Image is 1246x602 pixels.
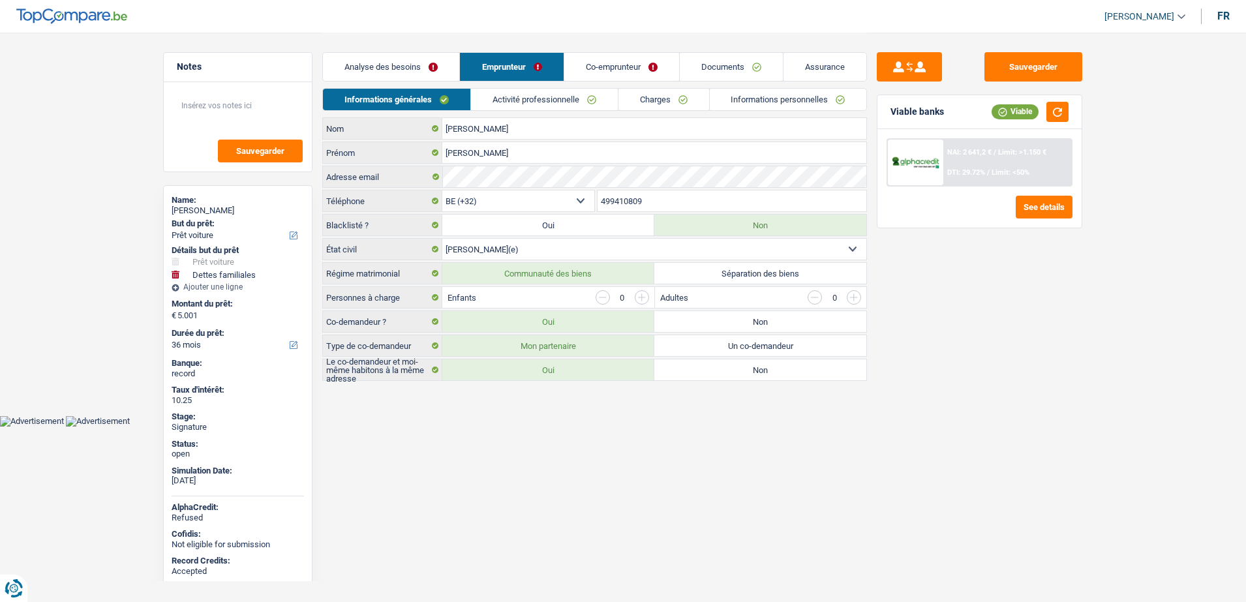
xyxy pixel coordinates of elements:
[654,335,866,356] label: Un co-demandeur
[172,282,304,292] div: Ajouter une ligne
[172,466,304,476] div: Simulation Date:
[1104,11,1174,22] span: [PERSON_NAME]
[654,359,866,380] label: Non
[1094,6,1185,27] a: [PERSON_NAME]
[660,293,688,302] label: Adultes
[323,166,442,187] label: Adresse email
[323,335,442,356] label: Type de co-demandeur
[172,245,304,256] div: Détails but du prêt
[172,529,304,539] div: Cofidis:
[998,148,1046,157] span: Limit: >1.150 €
[16,8,127,24] img: TopCompare Logo
[66,416,130,427] img: Advertisement
[323,53,459,81] a: Analyse des besoins
[236,147,284,155] span: Sauvegarder
[987,168,990,177] span: /
[172,385,304,395] div: Taux d'intérêt:
[710,89,867,110] a: Informations personnelles
[891,155,939,170] img: AlphaCredit
[564,53,679,81] a: Co-emprunteur
[323,359,442,380] label: Le co-demandeur et moi-même habitons à la même adresse
[172,539,304,550] div: Not eligible for submission
[172,218,301,229] label: But du prêt:
[323,190,442,211] label: Téléphone
[172,502,304,513] div: AlphaCredit:
[172,195,304,205] div: Name:
[172,412,304,422] div: Stage:
[442,263,654,284] label: Communauté des biens
[680,53,783,81] a: Documents
[992,168,1029,177] span: Limit: <50%
[616,293,628,302] div: 0
[994,148,996,157] span: /
[460,53,563,81] a: Emprunteur
[1217,10,1230,22] div: fr
[323,89,470,110] a: Informations générales
[172,566,304,577] div: Accepted
[654,263,866,284] label: Séparation des biens
[947,148,992,157] span: NAI: 2 641,2 €
[442,335,654,356] label: Mon partenaire
[172,299,301,309] label: Montant du prêt:
[890,106,944,117] div: Viable banks
[172,439,304,449] div: Status:
[323,263,442,284] label: Régime matrimonial
[172,358,304,369] div: Banque:
[323,215,442,235] label: Blacklisté ?
[984,52,1082,82] button: Sauvegarder
[1016,196,1072,218] button: See details
[783,53,866,81] a: Assurance
[172,395,304,406] div: 10.25
[172,513,304,523] div: Refused
[654,311,866,332] label: Non
[172,310,176,321] span: €
[172,328,301,339] label: Durée du prêt:
[992,104,1039,119] div: Viable
[323,239,442,260] label: État civil
[323,142,442,163] label: Prénom
[172,422,304,432] div: Signature
[598,190,867,211] input: 401020304
[442,215,654,235] label: Oui
[172,369,304,379] div: record
[471,89,618,110] a: Activité professionnelle
[172,475,304,486] div: [DATE]
[172,205,304,216] div: [PERSON_NAME]
[323,287,442,308] label: Personnes à charge
[442,311,654,332] label: Oui
[448,293,476,302] label: Enfants
[947,168,985,177] span: DTI: 29.72%
[654,215,866,235] label: Non
[442,359,654,380] label: Oui
[177,61,299,72] h5: Notes
[172,449,304,459] div: open
[618,89,709,110] a: Charges
[172,556,304,566] div: Record Credits:
[323,118,442,139] label: Nom
[828,293,840,302] div: 0
[218,140,303,162] button: Sauvegarder
[323,311,442,332] label: Co-demandeur ?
